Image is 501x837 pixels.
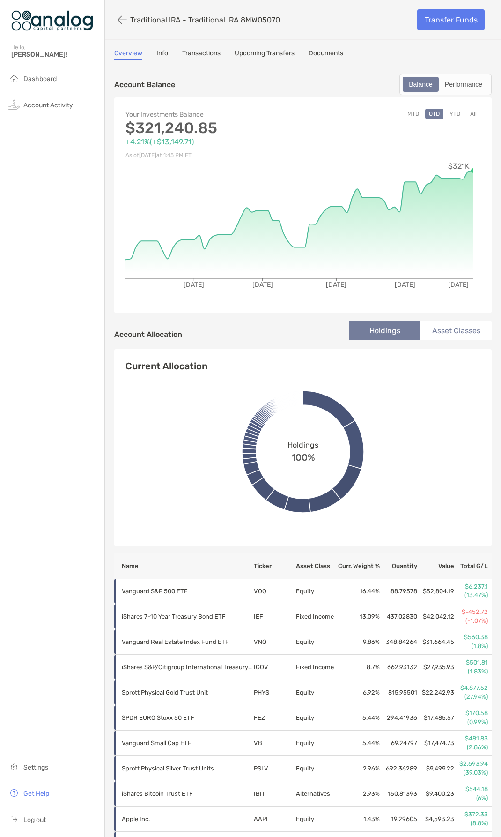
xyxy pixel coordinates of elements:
tspan: [DATE] [252,281,273,289]
th: Name [114,553,253,579]
a: Transactions [182,49,221,60]
th: Asset Class [295,553,336,579]
button: All [466,109,480,119]
tspan: [DATE] [184,281,204,289]
p: Traditional IRA - Traditional IRA 8MW05070 [130,15,280,24]
td: IGOV [253,655,295,680]
tspan: [DATE] [448,281,469,289]
p: $6,237.1 [455,583,488,591]
td: 13.09 % [336,604,380,629]
td: $22,242.93 [418,680,454,705]
span: 100% [291,449,315,463]
td: Fixed Income [295,604,336,629]
td: $42,042.12 [418,604,454,629]
td: 815.95501 [380,680,418,705]
img: Zoe Logo [11,4,93,37]
td: Alternatives [295,781,336,807]
p: Sprott Physical Gold Trust Unit [122,687,253,698]
th: Value [418,553,454,579]
button: QTD [425,109,443,119]
td: 294.41936 [380,705,418,731]
td: 69.24797 [380,731,418,756]
span: Holdings [287,441,318,449]
td: Fixed Income [295,655,336,680]
p: (1.8%) [455,642,488,650]
h4: Current Allocation [125,360,207,372]
td: $4,593.23 [418,807,454,832]
td: PSLV [253,756,295,781]
td: 6.92 % [336,680,380,705]
td: Equity [295,807,336,832]
a: Transfer Funds [417,9,485,30]
img: logout icon [8,814,20,825]
span: Log out [23,816,46,824]
p: $481.83 [455,734,488,743]
p: $-452.72 [455,608,488,616]
a: Documents [309,49,343,60]
p: +4.21% ( +$13,149.71 ) [125,136,303,148]
td: 1.43 % [336,807,380,832]
span: Get Help [23,790,49,798]
img: get-help icon [8,787,20,799]
tspan: [DATE] [326,281,346,289]
td: FEZ [253,705,295,731]
td: $17,474.73 [418,731,454,756]
p: (-1.07%) [455,617,488,625]
th: Quantity [380,553,418,579]
button: MTD [404,109,423,119]
td: 2.96 % [336,756,380,781]
p: $560.38 [455,633,488,642]
td: $9,400.23 [418,781,454,807]
td: 19.29605 [380,807,418,832]
td: 9.86 % [336,629,380,655]
th: Curr. Weight % [336,553,380,579]
td: 150.81393 [380,781,418,807]
img: household icon [8,73,20,84]
p: $544.18 [455,785,488,793]
td: IBIT [253,781,295,807]
th: Total G/L [455,553,492,579]
p: (2.86%) [455,743,488,752]
td: 437.02830 [380,604,418,629]
td: 88.79578 [380,579,418,604]
p: iShares S&P/Citigroup International Treasury Bond [122,661,253,673]
p: $321,240.85 [125,122,303,134]
p: $372.33 [455,810,488,819]
span: Account Activity [23,101,73,109]
td: Equity [295,680,336,705]
td: $27,935.93 [418,655,454,680]
td: $31,664.45 [418,629,454,655]
p: $4,877.52 [455,684,488,692]
p: iShares Bitcoin Trust ETF [122,788,253,800]
h4: Account Allocation [114,330,182,339]
img: activity icon [8,99,20,110]
td: 348.84264 [380,629,418,655]
span: Dashboard [23,75,57,83]
p: Apple Inc. [122,813,253,825]
td: VOO [253,579,295,604]
td: VB [253,731,295,756]
p: Vanguard Real Estate Index Fund ETF [122,636,253,648]
td: 16.44 % [336,579,380,604]
td: $9,499.22 [418,756,454,781]
td: 5.44 % [336,731,380,756]
div: Performance [440,78,487,91]
td: Equity [295,579,336,604]
a: Info [156,49,168,60]
p: Your Investments Balance [125,109,303,120]
div: segmented control [399,74,492,95]
p: (27.94%) [455,693,488,701]
td: VNQ [253,629,295,655]
td: Equity [295,705,336,731]
p: $2,693.94 [455,760,488,768]
td: 5.44 % [336,705,380,731]
p: (1.83%) [455,667,488,676]
p: Vanguard S&P 500 ETF [122,585,253,597]
p: (8.8%) [455,819,488,828]
p: $501.81 [455,658,488,667]
p: $170.58 [455,709,488,717]
td: $17,485.57 [418,705,454,731]
li: Holdings [349,321,420,340]
a: Overview [114,49,142,60]
button: YTD [446,109,464,119]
